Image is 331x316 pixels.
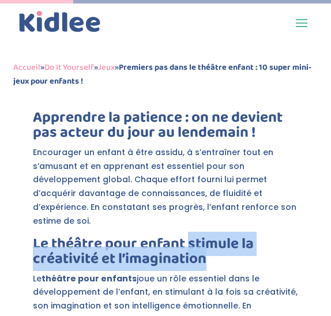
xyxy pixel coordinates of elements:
[13,61,311,88] strong: Premiers pas dans le théâtre enfant : 10 super mini-jeux pour enfants !
[33,110,298,146] h3: Apprendre la patience : on ne devient pas acteur du jour au lendemain !
[33,236,298,272] h3: Le théâtre pour enfant stimule la créativité et l’imagination
[13,61,40,74] a: Accueil
[13,61,311,88] span: » » »
[44,61,94,74] a: Do It Yourself
[98,61,115,74] a: Jeux
[42,273,137,284] strong: théâtre pour enfants
[33,146,298,236] p: Encourager un enfant à être assidu, à s’entraîner tout en s’amusant et en apprenant est essentiel...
